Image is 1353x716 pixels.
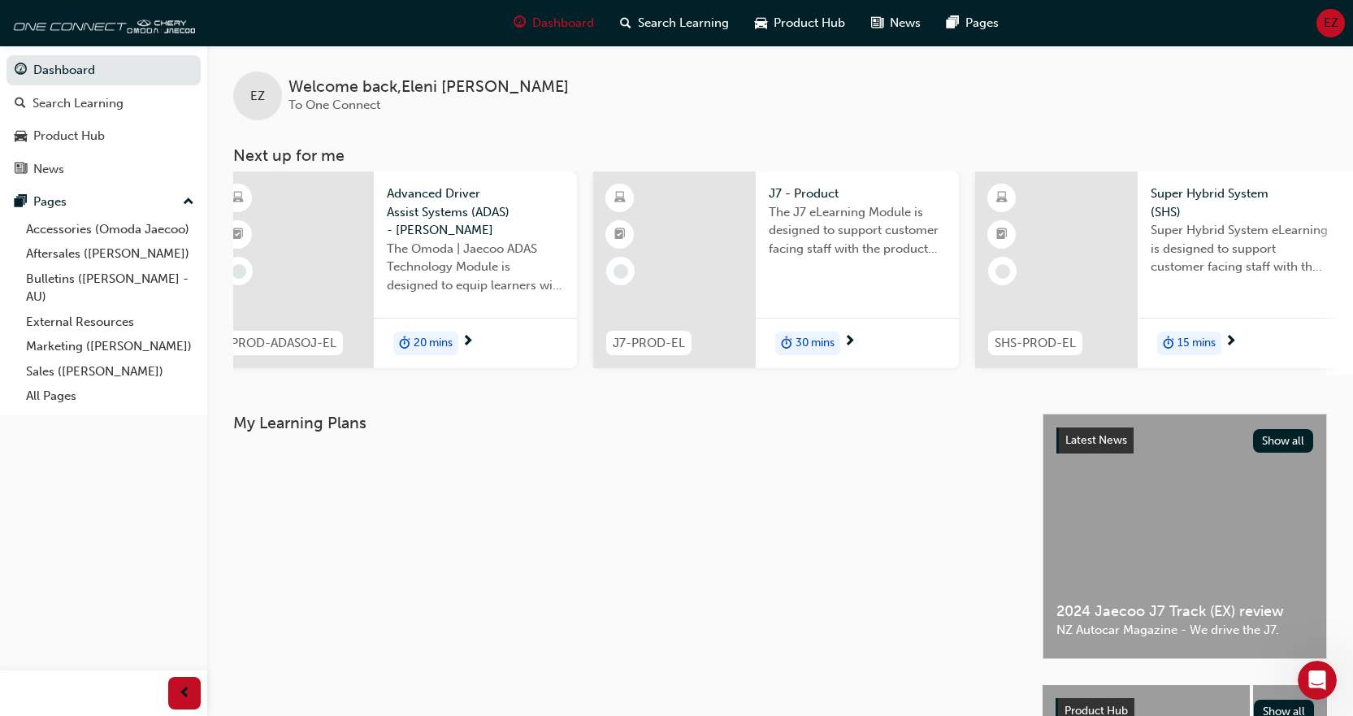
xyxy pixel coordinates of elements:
[20,217,201,242] a: Accessories (Omoda Jaecoo)
[593,171,959,368] a: J7-PROD-ELJ7 - ProductThe J7 eLearning Module is designed to support customer facing staff with t...
[462,335,474,349] span: next-icon
[233,414,1017,432] h3: My Learning Plans
[1151,184,1328,221] span: Super Hybrid System (SHS)
[20,334,201,359] a: Marketing ([PERSON_NAME])
[871,13,883,33] span: news-icon
[514,13,526,33] span: guage-icon
[232,264,246,279] span: learningRecordVerb_NONE-icon
[7,187,201,217] button: Pages
[638,14,729,33] span: Search Learning
[995,334,1076,353] span: SHS-PROD-EL
[232,188,244,209] span: learningResourceType_ELEARNING-icon
[1056,621,1313,640] span: NZ Autocar Magazine - We drive the J7.
[975,171,1341,368] a: SHS-PROD-ELSuper Hybrid System (SHS)Super Hybrid System eLearning is designed to support customer...
[532,14,594,33] span: Dashboard
[614,224,626,245] span: booktick-icon
[20,267,201,310] a: Bulletins ([PERSON_NAME] - AU)
[37,340,288,356] span: Messages from the team will be shown here
[858,7,934,40] a: news-iconNews
[33,127,105,145] div: Product Hub
[387,184,564,240] span: Advanced Driver Assist Systems (ADAS) - [PERSON_NAME]
[613,334,685,353] span: J7-PROD-EL
[15,195,27,210] span: pages-icon
[183,192,194,213] span: up-icon
[399,333,410,354] span: duration-icon
[7,89,201,119] a: Search Learning
[33,193,67,211] div: Pages
[755,13,767,33] span: car-icon
[890,14,921,33] span: News
[231,334,336,353] span: PROD-ADASOJ-EL
[414,334,453,353] span: 20 mins
[781,333,792,354] span: duration-icon
[8,7,195,39] img: oneconnect
[769,184,946,203] span: J7 - Product
[7,121,201,151] a: Product Hub
[934,7,1012,40] a: pages-iconPages
[1324,14,1338,33] span: EZ
[1298,661,1337,700] iframe: Intercom live chat
[1225,335,1237,349] span: next-icon
[1177,334,1216,353] span: 15 mins
[843,335,856,349] span: next-icon
[1253,429,1314,453] button: Show all
[995,264,1010,279] span: learningRecordVerb_NONE-icon
[996,224,1008,245] span: booktick-icon
[20,359,201,384] a: Sales ([PERSON_NAME])
[1065,433,1127,447] span: Latest News
[288,98,380,112] span: To One Connect
[387,240,564,295] span: The Omoda | Jaecoo ADAS Technology Module is designed to equip learners with essential knowledge ...
[1163,333,1174,354] span: duration-icon
[1316,9,1345,37] button: EZ
[996,188,1008,209] span: learningResourceType_ELEARNING-icon
[15,129,27,144] span: car-icon
[7,154,201,184] a: News
[7,55,201,85] a: Dashboard
[250,87,265,106] span: EZ
[614,264,628,279] span: learningRecordVerb_NONE-icon
[620,13,631,33] span: search-icon
[11,7,41,37] button: go back
[285,7,314,37] div: Close
[7,52,201,187] button: DashboardSearch LearningProduct HubNews
[15,97,26,111] span: search-icon
[607,7,742,40] a: search-iconSearch Learning
[1056,427,1313,453] a: Latest NewsShow all
[33,160,64,179] div: News
[769,203,946,258] span: The J7 eLearning Module is designed to support customer facing staff with the product and sales i...
[947,13,959,33] span: pages-icon
[1056,602,1313,621] span: 2024 Jaecoo J7 Track (EX) review
[288,78,569,97] span: Welcome back , Eleni [PERSON_NAME]
[15,163,27,177] span: news-icon
[501,7,607,40] a: guage-iconDashboard
[20,384,201,409] a: All Pages
[232,224,244,245] span: booktick-icon
[207,146,1353,165] h3: Next up for me
[774,14,845,33] span: Product Hub
[20,310,201,335] a: External Resources
[1151,221,1328,276] span: Super Hybrid System eLearning is designed to support customer facing staff with the understanding...
[614,188,626,209] span: learningResourceType_ELEARNING-icon
[20,241,201,267] a: Aftersales ([PERSON_NAME])
[120,8,208,36] h1: Messages
[1043,414,1327,659] a: Latest NewsShow all2024 Jaecoo J7 Track (EX) reviewNZ Autocar Magazine - We drive the J7.
[965,14,999,33] span: Pages
[796,334,835,353] span: 30 mins
[33,94,124,113] div: Search Learning
[15,63,27,78] span: guage-icon
[211,171,577,368] a: PROD-ADASOJ-ELAdvanced Driver Assist Systems (ADAS) - [PERSON_NAME]The Omoda | Jaecoo ADAS Techno...
[108,304,217,323] h2: No messages
[179,683,191,704] span: prev-icon
[742,7,858,40] a: car-iconProduct Hub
